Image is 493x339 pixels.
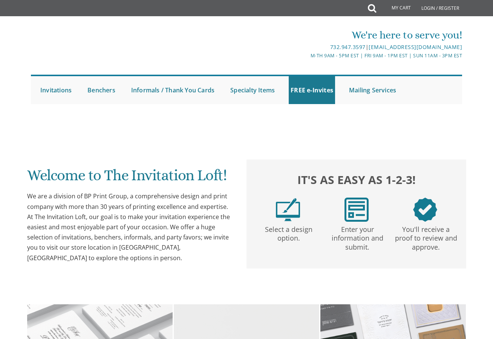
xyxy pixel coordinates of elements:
[228,76,277,104] a: Specialty Items
[175,52,462,60] div: M-Th 9am - 5pm EST | Fri 9am - 1pm EST | Sun 11am - 3pm EST
[325,222,390,252] p: Enter your information and submit.
[330,43,366,51] a: 732.947.3597
[129,76,216,104] a: Informals / Thank You Cards
[175,43,462,52] div: |
[254,172,459,188] h2: It's as easy as 1-2-3!
[375,1,416,16] a: My Cart
[393,222,459,252] p: You'll receive a proof to review and approve.
[413,198,437,222] img: step3.png
[175,28,462,43] div: We're here to serve you!
[276,198,300,222] img: step1.png
[289,76,335,104] a: FREE e-Invites
[27,167,233,189] h1: Welcome to The Invitation Loft!
[344,198,369,222] img: step2.png
[86,76,117,104] a: Benchers
[369,43,462,51] a: [EMAIL_ADDRESS][DOMAIN_NAME]
[347,76,398,104] a: Mailing Services
[38,76,73,104] a: Invitations
[27,191,233,263] div: We are a division of BP Print Group, a comprehensive design and print company with more than 30 y...
[256,222,322,243] p: Select a design option.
